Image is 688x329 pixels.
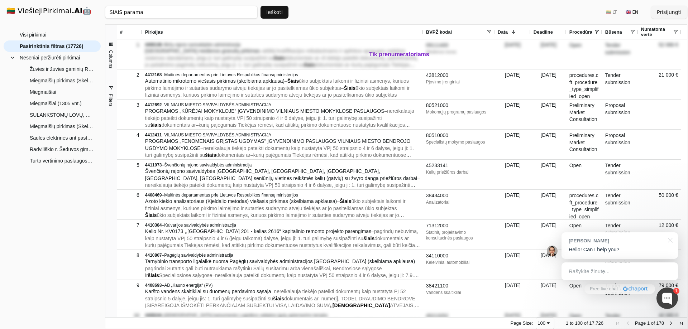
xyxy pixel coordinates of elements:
[567,190,602,219] div: procedures.cft_procedure_type_simplified_open
[344,85,356,91] span: Šiais
[120,250,139,261] div: 8
[145,253,162,258] span: 4410807
[547,246,558,256] img: Jonas
[304,62,315,68] span: šiais
[145,78,409,91] span: ūkio subjektais laikomi ir fiziniai asmenys, kuriuos pirkimo laimėjimo ir sutarties sudarymo atve...
[575,320,583,326] span: 100
[426,102,492,109] div: 80521000
[145,138,411,151] span: PROGRAMOS „FENOMENAIS GRĮSTAS UGDYMAS“ ĮGYVENDINIMO PASLAUGOS VILNIAUS MIESTO BENDROJO UGDYMO MOK...
[567,39,602,69] div: Open
[426,313,492,320] div: 45213252
[145,132,162,137] span: 4412411
[145,198,337,204] span: Azoto kiekio analizatoriaus (Kjeldalio metodas) viešasis pirkimas (skelbiama apklausa)
[531,69,567,99] div: [DATE]
[638,39,681,69] div: 52 066 €
[30,98,82,109] span: Miegmaišiai (1305 vnt.)
[145,102,162,107] span: 4412692
[20,41,83,52] span: Pasirinktinis filtras (17726)
[145,258,419,292] span: – – –
[615,320,621,326] div: First Page
[647,320,650,326] span: 1
[495,69,531,99] div: [DATE]
[145,145,414,158] span: nereikalauja tiekėjo pateikti dokumentų kaip nustatyta VPĮ 50 straipsnio 4 ir 6 dalyse, jeigu ji:...
[145,182,415,195] span: nereikalauja tiekėjo pateikti dokumentų kaip nustatyta VPĮ 50 straipsnio 4 ir 6 dalyse, jeigu ji:...
[567,69,602,99] div: procedures.cft_procedure_type_simplified_open
[30,87,56,97] span: Miegmaišiai
[562,262,678,280] div: Rašykite žinutę...
[620,286,621,292] div: ·
[333,303,390,308] span: [DEMOGRAPHIC_DATA]
[426,192,492,199] div: 38434000
[426,222,492,229] div: 71312000
[426,49,492,55] div: Medienos kuras
[145,198,406,211] span: ūkio subjektais laikomi ir fiziniai asmenys, kuriuos pirkimo laimėjimo ir sutarties sudarymo atve...
[638,280,681,310] div: 79 000 €
[426,132,492,139] div: 80510000
[145,108,384,114] span: PROGRAMOS „KŪRĖJAI MOKYKLOJE“ ĮGYVENDINIMO VILNIAUS MIESTO MOKYKLOSE PASLAUGOS
[567,100,602,129] div: Preliminary Market Consultation
[656,320,664,326] span: 178
[641,26,673,37] span: Numatoma vertė
[145,228,418,241] span: pagrindų nebuvimą, kaip nustatyta VPĮ 50 straipsnio 4 ir 6 (jeigu taikoma) dalyse, jeigu ji: 1. t...
[108,94,114,106] span: Filters
[145,102,420,108] div: –
[287,78,299,84] span: Šiais
[584,320,588,326] span: of
[145,78,285,84] span: Automatinio mikrotomo viešasis pirkimas (skelbiama apklausa)
[108,50,114,68] span: Columns
[145,252,420,258] div: –
[120,130,139,140] div: 4
[531,160,567,189] div: [DATE]
[145,193,162,198] span: 4408469
[205,152,216,158] span: šiais
[426,290,492,295] div: Vandens skaitikliai
[120,190,139,200] div: 6
[651,6,687,19] button: Prisijungti
[145,313,162,318] span: 4408244
[145,108,414,128] span: nereikalauja tiekėjo pateikti dokumentų kaip nustatyta VPĮ 50 straipsnio 4 ir 6 dalyse, jeigu ji:...
[145,48,417,75] span: – – –
[30,64,94,74] span: Žuvies ir žuvies gaminių Radviliškio rajono bendrojo ugdymo įstaigoms pirkimas
[120,70,139,80] div: 2
[145,78,410,98] span: – –
[20,29,46,40] span: Visi pirkimai
[537,320,545,326] div: 100
[164,193,298,198] span: Muitinės departamentas prie Lietuvos Respublikos finansų ministerijos
[495,250,531,280] div: [DATE]
[145,175,420,195] span: –
[145,283,162,288] span: 4408693
[602,100,638,129] div: Proposal submission
[145,212,404,225] span: ūkio subjektais laikomi ir fiziniai asmenys, kuriuos pirkimo laimėjimo ir sutarties sudarymo atve...
[569,29,592,35] span: Procedūra
[164,132,271,137] span: VILNIAUS MIESTO SAVIVALDYBĖS ADMINISTRACIJA
[426,252,492,260] div: 34110000
[145,42,420,48] div: –
[374,236,409,241] span: dokumentais ar
[569,237,664,244] div: [PERSON_NAME]
[638,190,681,219] div: 50 000 €
[605,29,622,35] span: Būsena
[145,198,406,225] span: – –
[20,52,80,63] span: Neseniai peržiūrėti pirkimai
[602,69,638,99] div: Tender submission
[145,145,414,165] span: – –
[495,130,531,159] div: [DATE]
[105,6,258,19] input: Greita paieška...
[340,198,352,204] span: Šiais
[120,220,139,231] div: 7
[164,163,252,168] span: Švenčionių rajono savivaldybės administracija
[145,162,420,168] div: –
[531,280,567,310] div: [DATE]
[120,40,139,50] div: 1
[145,212,157,218] span: Šiais
[602,39,638,69] div: Tender submission
[145,72,162,77] span: 4412168
[145,72,420,78] div: –
[164,313,328,318] span: [DEMOGRAPHIC_DATA] kariuomenės Logistikos valdybos Įgulų aptarnavimo tarnyba
[673,288,679,294] div: 1
[426,139,492,145] div: Specialistų mokymo paslaugos
[120,280,139,291] div: 9
[72,6,83,15] strong: .AI
[145,289,420,322] span: – – –
[145,266,382,279] span: pagrindai Sutartis gali būti nutraukiama rašytiniu Šalių susitarimu arba vienašališkai, Bendrosio...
